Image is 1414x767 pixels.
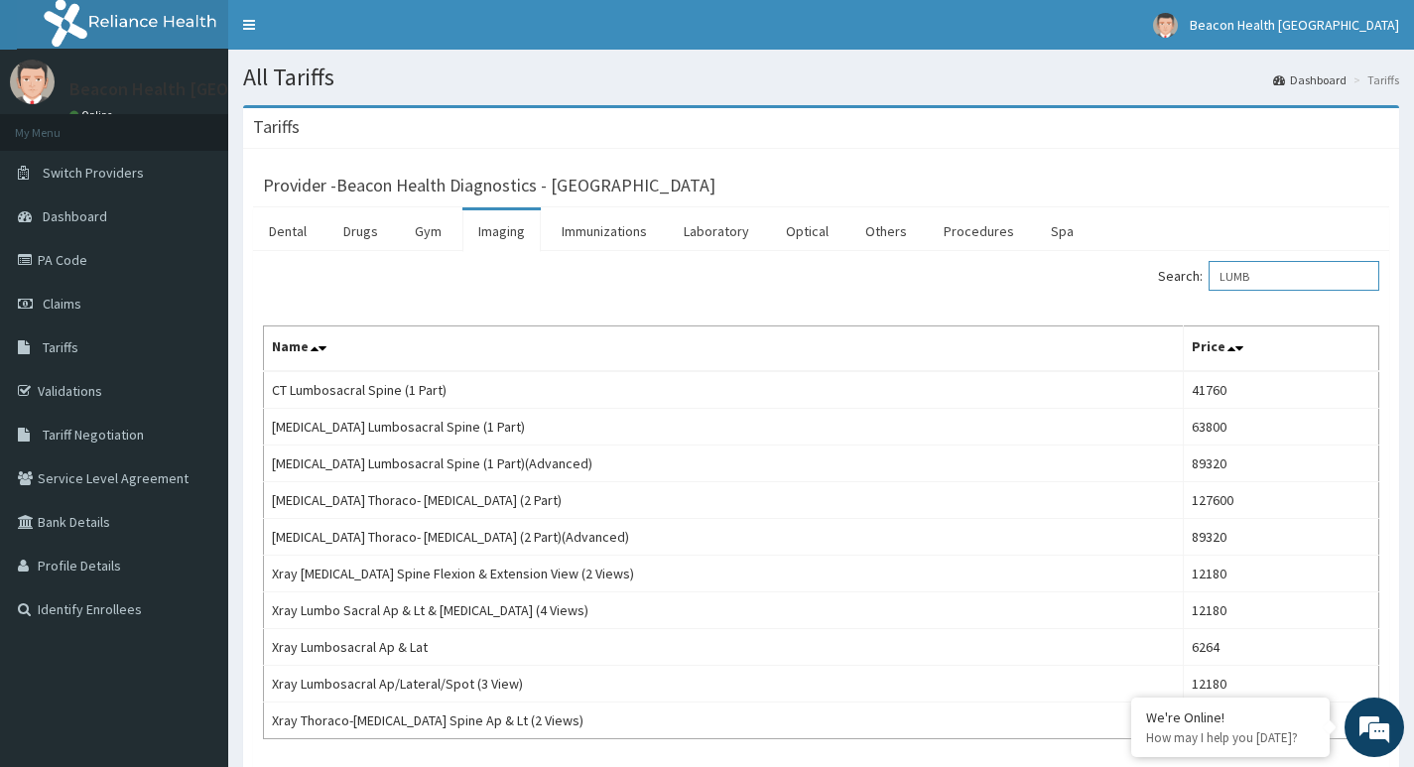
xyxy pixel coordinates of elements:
[1273,71,1347,88] a: Dashboard
[264,409,1184,446] td: [MEDICAL_DATA] Lumbosacral Spine (1 Part)
[668,210,765,252] a: Laboratory
[1209,261,1379,291] input: Search:
[1184,371,1379,409] td: 41760
[1184,666,1379,703] td: 12180
[327,210,394,252] a: Drugs
[1349,71,1399,88] li: Tariffs
[253,210,322,252] a: Dental
[253,118,300,136] h3: Tariffs
[69,108,117,122] a: Online
[770,210,844,252] a: Optical
[462,210,541,252] a: Imaging
[264,556,1184,592] td: Xray [MEDICAL_DATA] Spine Flexion & Extension View (2 Views)
[1184,326,1379,372] th: Price
[1184,409,1379,446] td: 63800
[1153,13,1178,38] img: User Image
[103,111,333,137] div: Chat with us now
[1184,556,1379,592] td: 12180
[264,326,1184,372] th: Name
[546,210,663,252] a: Immunizations
[43,164,144,182] span: Switch Providers
[1184,482,1379,519] td: 127600
[399,210,457,252] a: Gym
[264,629,1184,666] td: Xray Lumbosacral Ap & Lat
[1035,210,1090,252] a: Spa
[43,426,144,444] span: Tariff Negotiation
[325,10,373,58] div: Minimize live chat window
[264,371,1184,409] td: CT Lumbosacral Spine (1 Part)
[115,250,274,450] span: We're online!
[243,64,1399,90] h1: All Tariffs
[1146,708,1315,726] div: We're Online!
[264,482,1184,519] td: [MEDICAL_DATA] Thoraco- [MEDICAL_DATA] (2 Part)
[69,80,353,98] p: Beacon Health [GEOGRAPHIC_DATA]
[264,519,1184,556] td: [MEDICAL_DATA] Thoraco- [MEDICAL_DATA] (2 Part)(Advanced)
[1184,519,1379,556] td: 89320
[43,338,78,356] span: Tariffs
[43,295,81,313] span: Claims
[1190,16,1399,34] span: Beacon Health [GEOGRAPHIC_DATA]
[263,177,715,194] h3: Provider - Beacon Health Diagnostics - [GEOGRAPHIC_DATA]
[264,703,1184,739] td: Xray Thoraco-[MEDICAL_DATA] Spine Ap & Lt (2 Views)
[264,592,1184,629] td: Xray Lumbo Sacral Ap & Lt & [MEDICAL_DATA] (4 Views)
[849,210,923,252] a: Others
[1184,592,1379,629] td: 12180
[1184,629,1379,666] td: 6264
[43,207,107,225] span: Dashboard
[37,99,80,149] img: d_794563401_company_1708531726252_794563401
[10,542,378,611] textarea: Type your message and hit 'Enter'
[264,446,1184,482] td: [MEDICAL_DATA] Lumbosacral Spine (1 Part)(Advanced)
[1184,446,1379,482] td: 89320
[928,210,1030,252] a: Procedures
[264,666,1184,703] td: Xray Lumbosacral Ap/Lateral/Spot (3 View)
[10,60,55,104] img: User Image
[1146,729,1315,746] p: How may I help you today?
[1158,261,1379,291] label: Search:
